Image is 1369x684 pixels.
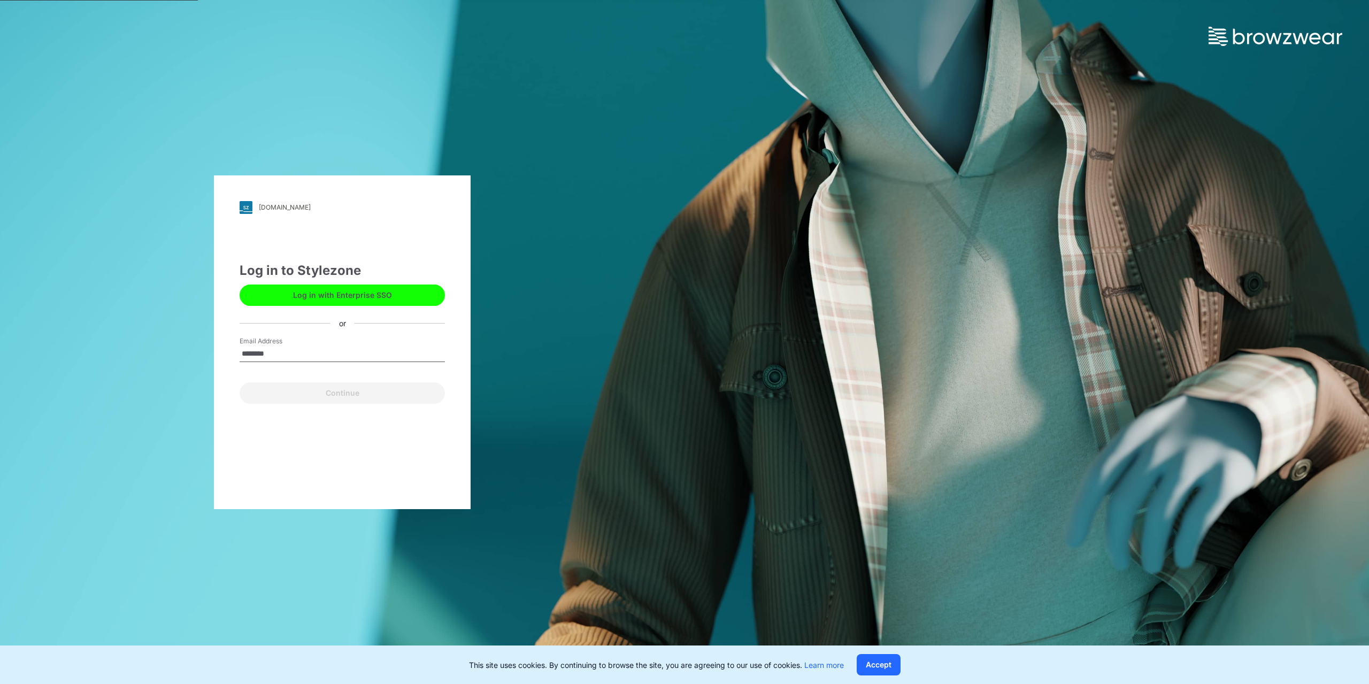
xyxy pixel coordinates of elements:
[240,336,314,346] label: Email Address
[240,201,445,214] a: [DOMAIN_NAME]
[1209,27,1342,46] img: browzwear-logo.73288ffb.svg
[240,285,445,306] button: Log in with Enterprise SSO
[259,203,311,211] div: [DOMAIN_NAME]
[469,659,844,671] p: This site uses cookies. By continuing to browse the site, you are agreeing to our use of cookies.
[330,318,355,329] div: or
[240,201,252,214] img: svg+xml;base64,PHN2ZyB3aWR0aD0iMjgiIGhlaWdodD0iMjgiIHZpZXdCb3g9IjAgMCAyOCAyOCIgZmlsbD0ibm9uZSIgeG...
[240,261,445,280] div: Log in to Stylezone
[857,654,901,675] button: Accept
[804,660,844,670] a: Learn more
